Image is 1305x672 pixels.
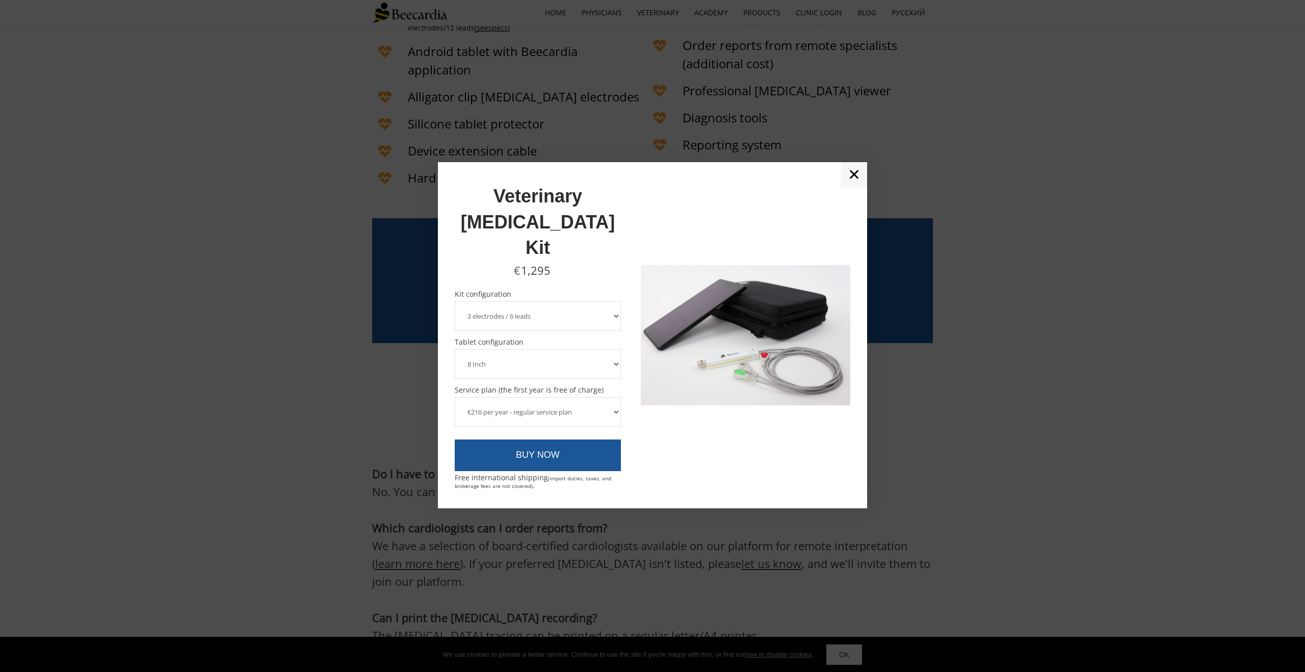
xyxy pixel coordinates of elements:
select: Service plan (the first year is free of charge) [455,397,621,427]
select: Kit configuration [455,301,621,331]
span: Tablet configuration [455,339,621,346]
span: Veterinary [MEDICAL_DATA] Kit [461,186,615,258]
a: ✕ [841,162,867,188]
span: Service plan (the first year is free of charge) [455,386,621,394]
a: BUY NOW [455,440,621,471]
span: 1,295 [521,263,551,278]
span: € [514,263,520,278]
span: Kit configuration [455,291,621,298]
span: (import duties, taxes, and brokerage fees are not covered) [455,475,611,489]
span: Free international shipping . [455,473,611,490]
select: Tablet configuration [455,349,621,379]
